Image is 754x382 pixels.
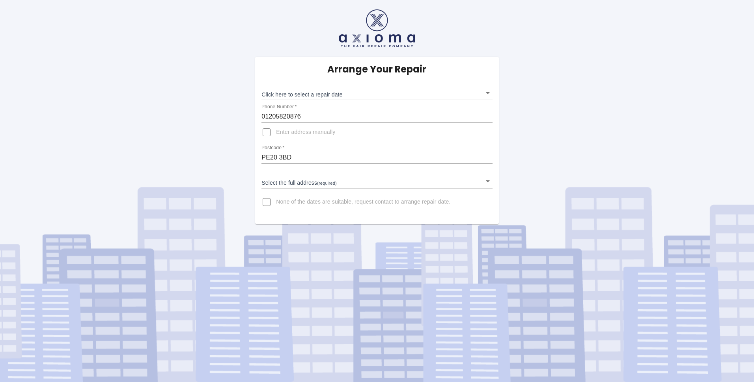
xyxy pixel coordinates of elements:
span: None of the dates are suitable, request contact to arrange repair date. [276,198,450,206]
h5: Arrange Your Repair [327,63,426,76]
span: Enter address manually [276,128,335,136]
label: Postcode [261,145,284,151]
label: Phone Number [261,104,297,110]
img: axioma [339,9,415,47]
